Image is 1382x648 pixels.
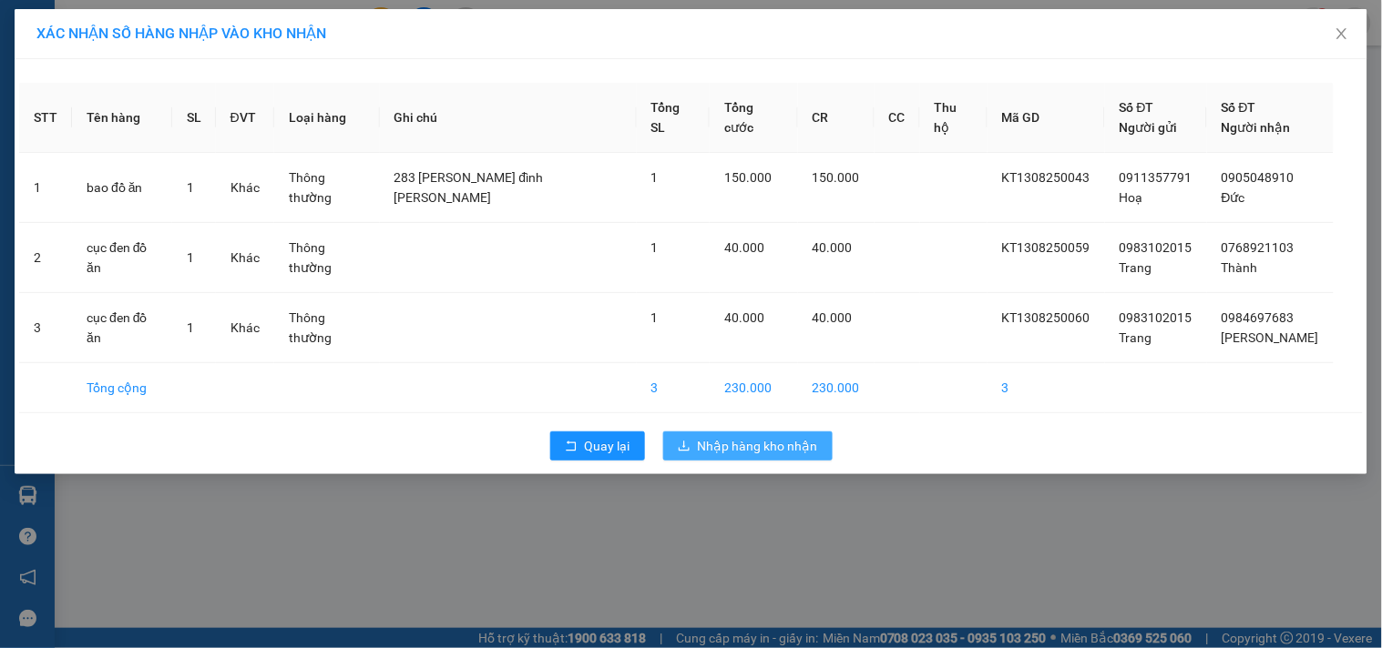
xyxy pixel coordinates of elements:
th: ĐVT [216,83,274,153]
th: STT [19,83,72,153]
span: 40.000 [724,310,764,325]
td: Thông thường [274,153,380,223]
span: close [1335,26,1349,41]
td: bao đồ ăn [72,153,172,223]
span: rollback [565,440,578,454]
span: KT1308250059 [1002,240,1090,255]
td: Tổng cộng [72,363,172,413]
span: KT1308250060 [1002,310,1090,325]
td: Thông thường [274,223,380,293]
th: CR [798,83,875,153]
span: Người gửi [1120,120,1178,135]
span: 40.000 [813,310,853,325]
span: 1 [187,250,194,265]
span: Nhập hàng kho nhận [698,436,818,456]
span: 283 [PERSON_NAME] đình [PERSON_NAME] [394,170,544,205]
span: XÁC NHẬN SỐ HÀNG NHẬP VÀO KHO NHẬN [36,25,326,42]
th: Tên hàng [72,83,172,153]
span: Thành [1222,260,1258,275]
td: Khác [216,153,274,223]
span: Hoạ [1120,190,1143,205]
span: 0984697683 [1222,310,1295,325]
span: 0905048910 [1222,170,1295,185]
button: Close [1316,9,1367,60]
span: Quay lại [585,436,630,456]
span: Số ĐT [1222,100,1256,115]
span: 150.000 [813,170,860,185]
th: Mã GD [988,83,1105,153]
td: Khác [216,223,274,293]
th: Tổng SL [637,83,710,153]
td: 3 [637,363,710,413]
span: Trang [1120,260,1152,275]
button: rollbackQuay lại [550,431,645,461]
td: Khác [216,293,274,363]
td: 230.000 [710,363,798,413]
span: download [678,440,691,454]
span: 40.000 [724,240,764,255]
td: 230.000 [798,363,875,413]
span: 150.000 [724,170,772,185]
td: 3 [19,293,72,363]
span: [PERSON_NAME] [1222,330,1319,345]
span: 0983102015 [1120,310,1193,325]
th: Loại hàng [274,83,380,153]
td: 2 [19,223,72,293]
td: cục đen đồ ăn [72,293,172,363]
span: Đức [1222,190,1245,205]
th: Ghi chú [380,83,637,153]
span: 40.000 [813,240,853,255]
span: 1 [187,180,194,195]
span: Số ĐT [1120,100,1154,115]
span: 1 [651,240,659,255]
span: Trang [1120,330,1152,345]
td: Thông thường [274,293,380,363]
span: 0983102015 [1120,240,1193,255]
span: 0911357791 [1120,170,1193,185]
span: Người nhận [1222,120,1291,135]
th: CC [875,83,920,153]
button: downloadNhập hàng kho nhận [663,431,833,461]
span: KT1308250043 [1002,170,1090,185]
span: 1 [651,170,659,185]
th: SL [172,83,216,153]
span: 1 [651,310,659,325]
td: 3 [988,363,1105,413]
span: 1 [187,320,194,335]
span: 0768921103 [1222,240,1295,255]
td: cục đen đồ ăn [72,223,172,293]
th: Tổng cước [710,83,798,153]
th: Thu hộ [920,83,988,153]
td: 1 [19,153,72,223]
